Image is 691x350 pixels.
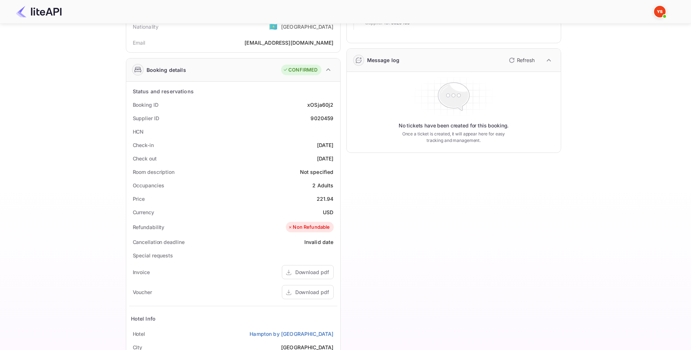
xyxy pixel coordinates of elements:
p: No tickets have been created for this booking. [399,122,509,129]
div: Price [133,195,145,203]
div: Download pdf [295,268,329,276]
div: Check out [133,155,157,162]
div: Message log [367,56,400,64]
div: Currency [133,208,154,216]
div: [DATE] [317,155,334,162]
div: xOSja60j2 [307,101,333,109]
div: USD [323,208,333,216]
div: Voucher [133,288,152,296]
div: Nationality [133,23,159,30]
div: 9020459 [310,114,333,122]
div: [GEOGRAPHIC_DATA] [281,23,334,30]
p: Once a ticket is created, it will appear here for easy tracking and management. [396,131,511,144]
div: Email [133,39,145,46]
div: Invalid date [304,238,334,246]
div: Room description [133,168,174,176]
img: Yandex Support [654,6,666,17]
img: LiteAPI Logo [16,6,62,17]
div: 2 Adults [312,182,333,189]
div: HCN [133,128,144,135]
span: United States [269,20,277,33]
div: 221.94 [317,195,334,203]
div: Booking details [147,66,186,74]
div: Not specified [300,168,334,176]
div: Hotel [133,330,145,338]
div: Hotel Info [131,315,156,322]
div: Invoice [133,268,150,276]
p: Refresh [517,56,535,64]
div: Check-in [133,141,154,149]
div: Refundability [133,223,165,231]
div: Status and reservations [133,87,194,95]
div: Booking ID [133,101,159,109]
div: Supplier ID [133,114,159,122]
div: [EMAIL_ADDRESS][DOMAIN_NAME] [244,39,333,46]
div: [DATE] [317,141,334,149]
div: CONFIRMED [283,66,317,74]
button: Refresh [505,54,538,66]
div: Occupancies [133,182,164,189]
div: Special requests [133,252,173,259]
div: Non Refundable [288,224,330,231]
a: Hampton by [GEOGRAPHIC_DATA] [250,330,333,338]
div: Download pdf [295,288,329,296]
div: Cancellation deadline [133,238,185,246]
